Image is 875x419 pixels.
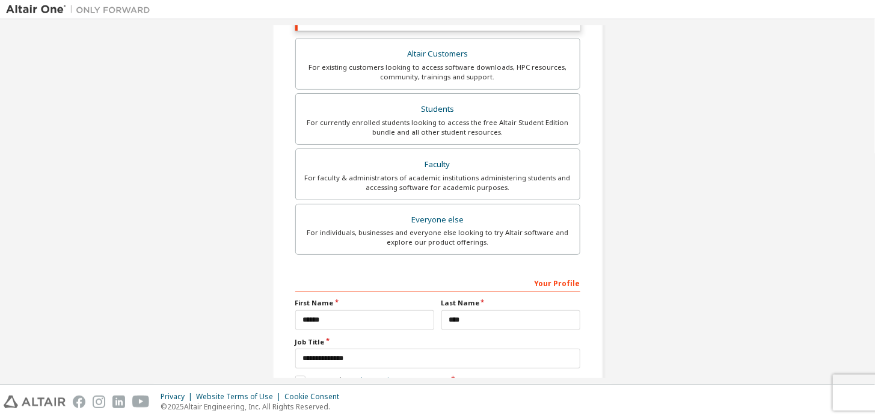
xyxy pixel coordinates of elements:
[93,396,105,408] img: instagram.svg
[4,396,66,408] img: altair_logo.svg
[295,273,580,292] div: Your Profile
[303,63,573,82] div: For existing customers looking to access software downloads, HPC resources, community, trainings ...
[303,118,573,137] div: For currently enrolled students looking to access the free Altair Student Edition bundle and all ...
[6,4,156,16] img: Altair One
[303,212,573,228] div: Everyone else
[350,376,450,386] a: End-User License Agreement
[295,298,434,308] label: First Name
[112,396,125,408] img: linkedin.svg
[196,392,284,402] div: Website Terms of Use
[295,376,450,386] label: I accept the
[303,101,573,118] div: Students
[303,173,573,192] div: For faculty & administrators of academic institutions administering students and accessing softwa...
[132,396,150,408] img: youtube.svg
[161,402,346,412] p: © 2025 Altair Engineering, Inc. All Rights Reserved.
[161,392,196,402] div: Privacy
[284,392,346,402] div: Cookie Consent
[441,298,580,308] label: Last Name
[303,228,573,247] div: For individuals, businesses and everyone else looking to try Altair software and explore our prod...
[73,396,85,408] img: facebook.svg
[303,46,573,63] div: Altair Customers
[303,156,573,173] div: Faculty
[295,337,580,347] label: Job Title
